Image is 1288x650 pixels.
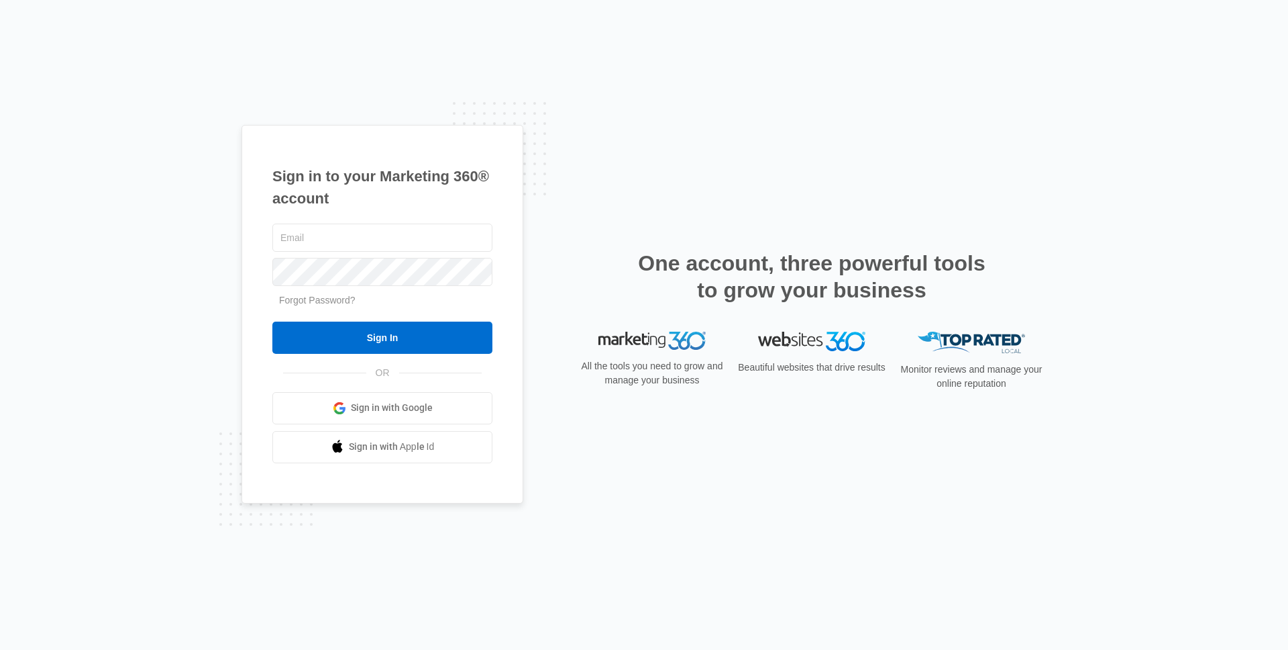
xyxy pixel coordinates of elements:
[272,322,492,354] input: Sign In
[758,332,865,351] img: Websites 360
[918,332,1025,354] img: Top Rated Local
[272,224,492,252] input: Email
[272,392,492,424] a: Sign in with Google
[272,431,492,463] a: Sign in with Apple Id
[349,440,435,454] span: Sign in with Apple Id
[634,250,989,304] h2: One account, three powerful tools to grow your business
[272,165,492,210] h1: Sign in to your Marketing 360® account
[351,401,433,415] span: Sign in with Google
[577,359,727,387] p: All the tools you need to grow and manage your business
[896,363,1046,391] p: Monitor reviews and manage your online reputation
[737,361,887,375] p: Beautiful websites that drive results
[366,366,399,380] span: OR
[598,332,706,351] img: Marketing 360
[279,295,356,306] a: Forgot Password?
